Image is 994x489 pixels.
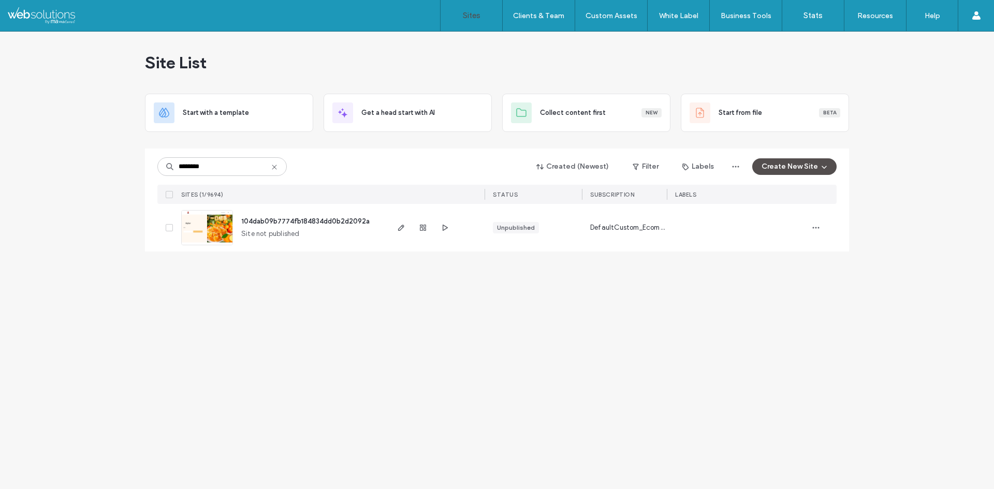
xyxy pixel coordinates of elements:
label: Stats [803,11,823,20]
span: Start with a template [183,108,249,118]
a: 104dab09b7774fb184834dd0b2d2092a [241,217,370,225]
button: Filter [622,158,669,175]
span: LABELS [675,191,696,198]
div: Start with a template [145,94,313,132]
div: New [641,108,662,117]
span: Site List [145,52,207,73]
span: SUBSCRIPTION [590,191,634,198]
div: Unpublished [497,223,535,232]
div: Get a head start with AI [324,94,492,132]
span: SITES (1/9694) [181,191,223,198]
label: Clients & Team [513,11,564,20]
div: Beta [819,108,840,117]
span: STATUS [493,191,518,198]
div: Start from fileBeta [681,94,849,132]
label: Custom Assets [586,11,637,20]
button: Create New Site [752,158,837,175]
button: Created (Newest) [528,158,618,175]
label: White Label [659,11,698,20]
span: DefaultCustom_Ecom_Basic [590,223,667,233]
label: Help [925,11,940,20]
span: Site not published [241,229,300,239]
label: Resources [857,11,893,20]
label: Sites [463,11,480,20]
span: Collect content first [540,108,606,118]
label: Business Tools [721,11,771,20]
span: Get a head start with AI [361,108,435,118]
button: Labels [673,158,723,175]
div: Collect content firstNew [502,94,670,132]
span: Start from file [719,108,762,118]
